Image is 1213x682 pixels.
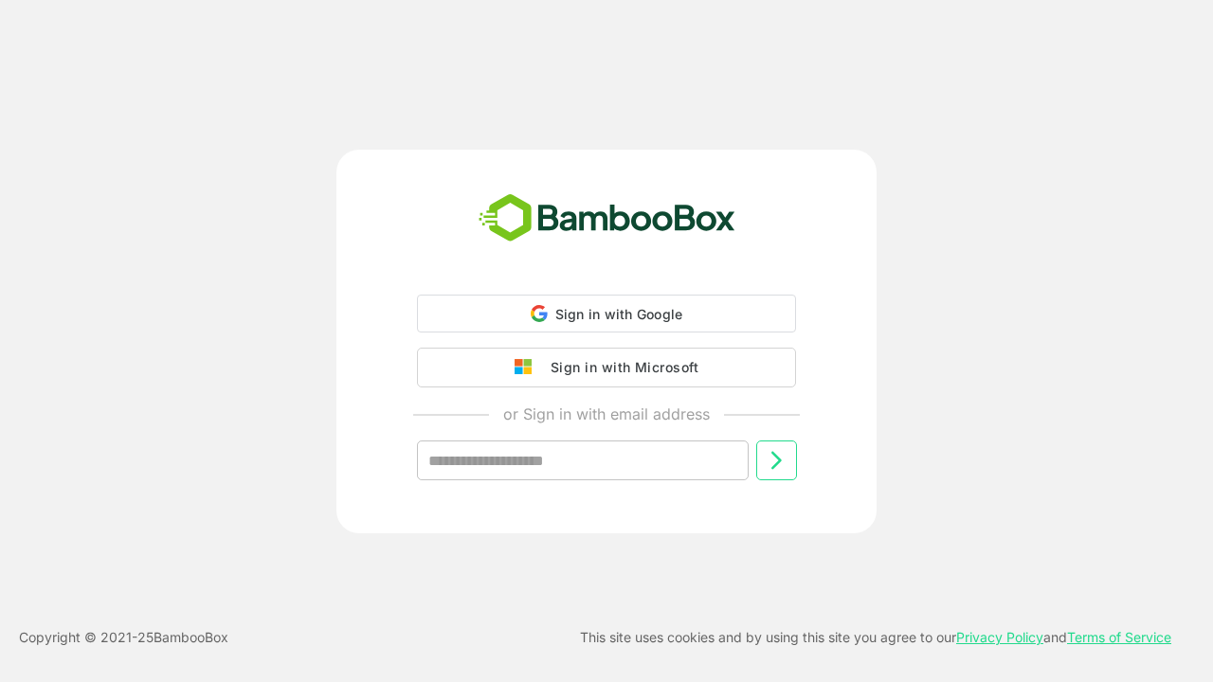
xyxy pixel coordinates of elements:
p: or Sign in with email address [503,403,710,425]
a: Terms of Service [1067,629,1171,645]
div: Sign in with Google [417,295,796,332]
a: Privacy Policy [956,629,1043,645]
span: Sign in with Google [555,306,683,322]
p: This site uses cookies and by using this site you agree to our and [580,626,1171,649]
button: Sign in with Microsoft [417,348,796,387]
p: Copyright © 2021- 25 BambooBox [19,626,228,649]
div: Sign in with Microsoft [541,355,698,380]
img: google [515,359,541,376]
img: bamboobox [468,188,746,250]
